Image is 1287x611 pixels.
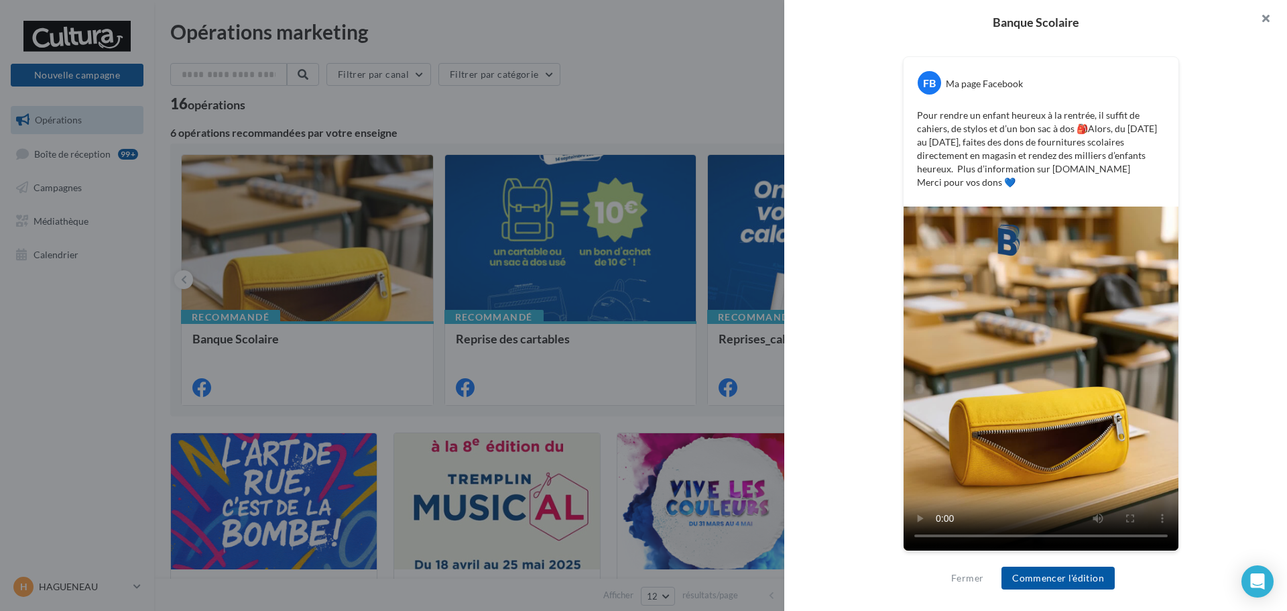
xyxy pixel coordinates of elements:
[946,77,1023,91] div: Ma page Facebook
[946,570,989,586] button: Fermer
[1001,567,1115,590] button: Commencer l'édition
[1241,565,1274,598] div: Open Intercom Messenger
[903,551,1179,569] div: La prévisualisation est non-contractuelle
[806,16,1266,28] div: Banque Scolaire
[918,71,941,95] div: FB
[917,109,1165,189] p: Pour rendre un enfant heureux à la rentrée, il suffit de cahiers, de stylos et d’un bon sac à dos...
